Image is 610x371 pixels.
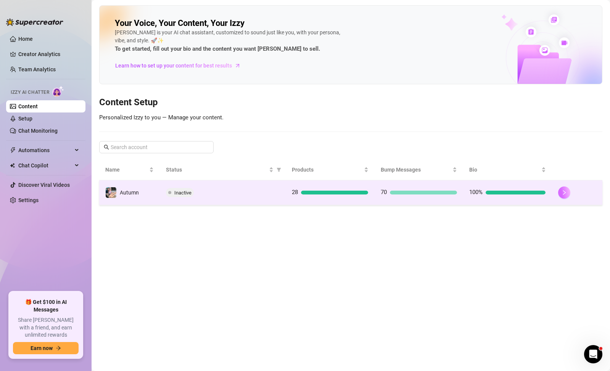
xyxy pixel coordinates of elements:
[18,144,72,156] span: Automations
[18,182,70,188] a: Discover Viral Videos
[234,62,241,69] span: arrow-right
[111,143,203,151] input: Search account
[115,61,232,70] span: Learn how to set up your content for best results
[18,103,38,109] a: Content
[469,165,540,174] span: Bio
[277,167,281,172] span: filter
[18,36,33,42] a: Home
[115,29,344,54] div: [PERSON_NAME] is your AI chat assistant, customized to sound just like you, with your persona, vi...
[484,6,602,84] img: ai-chatter-content-library-cLFOSyPT.png
[381,165,451,174] span: Bump Messages
[292,165,362,174] span: Products
[275,164,283,175] span: filter
[13,316,79,339] span: Share [PERSON_NAME] with a friend, and earn unlimited rewards
[18,159,72,172] span: Chat Copilot
[56,345,61,351] span: arrow-right
[10,163,15,168] img: Chat Copilot
[31,345,53,351] span: Earn now
[381,189,387,196] span: 70
[105,165,148,174] span: Name
[13,299,79,313] span: 🎁 Get $100 in AI Messages
[18,197,39,203] a: Settings
[463,159,552,180] th: Bio
[115,45,320,52] strong: To get started, fill out your bio and the content you want [PERSON_NAME] to sell.
[115,59,246,72] a: Learn how to set up your content for best results
[13,342,79,354] button: Earn nowarrow-right
[120,190,139,196] span: Autumn
[99,159,160,180] th: Name
[10,147,16,153] span: thunderbolt
[562,190,567,195] span: right
[558,186,570,199] button: right
[292,189,298,196] span: 28
[584,345,602,363] iframe: Intercom live chat
[104,145,109,150] span: search
[18,48,79,60] a: Creator Analytics
[18,116,32,122] a: Setup
[106,187,116,198] img: Autumn
[469,189,483,196] span: 100%
[375,159,464,180] th: Bump Messages
[166,165,268,174] span: Status
[11,89,49,96] span: Izzy AI Chatter
[52,86,64,97] img: AI Chatter
[286,159,375,180] th: Products
[18,66,56,72] a: Team Analytics
[99,114,224,121] span: Personalized Izzy to you — Manage your content.
[6,18,63,26] img: logo-BBDzfeDw.svg
[115,18,245,29] h2: Your Voice, Your Content, Your Izzy
[174,190,192,196] span: Inactive
[160,159,286,180] th: Status
[18,128,58,134] a: Chat Monitoring
[99,96,602,109] h3: Content Setup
